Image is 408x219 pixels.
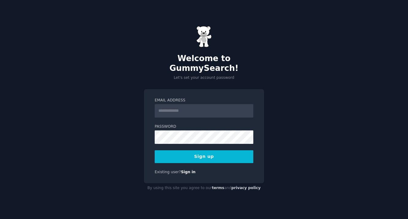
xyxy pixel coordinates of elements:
h2: Welcome to GummySearch! [144,54,264,73]
button: Sign up [155,150,253,163]
img: Gummy Bear [196,26,212,47]
a: Sign in [181,170,196,174]
label: Password [155,124,253,130]
a: terms [212,186,224,190]
div: By using this site you agree to our and [144,183,264,193]
p: Let's set your account password [144,75,264,81]
a: privacy policy [231,186,261,190]
label: Email Address [155,98,253,103]
span: Existing user? [155,170,181,174]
